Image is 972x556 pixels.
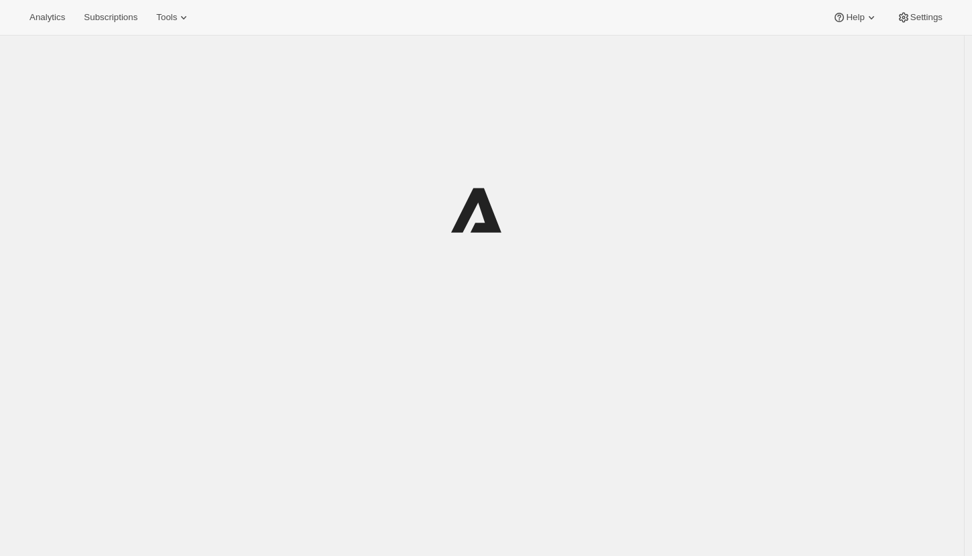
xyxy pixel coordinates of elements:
span: Help [846,12,864,23]
span: Settings [910,12,943,23]
button: Tools [148,8,198,27]
button: Subscriptions [76,8,145,27]
button: Analytics [21,8,73,27]
button: Help [825,8,886,27]
span: Analytics [29,12,65,23]
button: Settings [889,8,951,27]
span: Tools [156,12,177,23]
span: Subscriptions [84,12,137,23]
